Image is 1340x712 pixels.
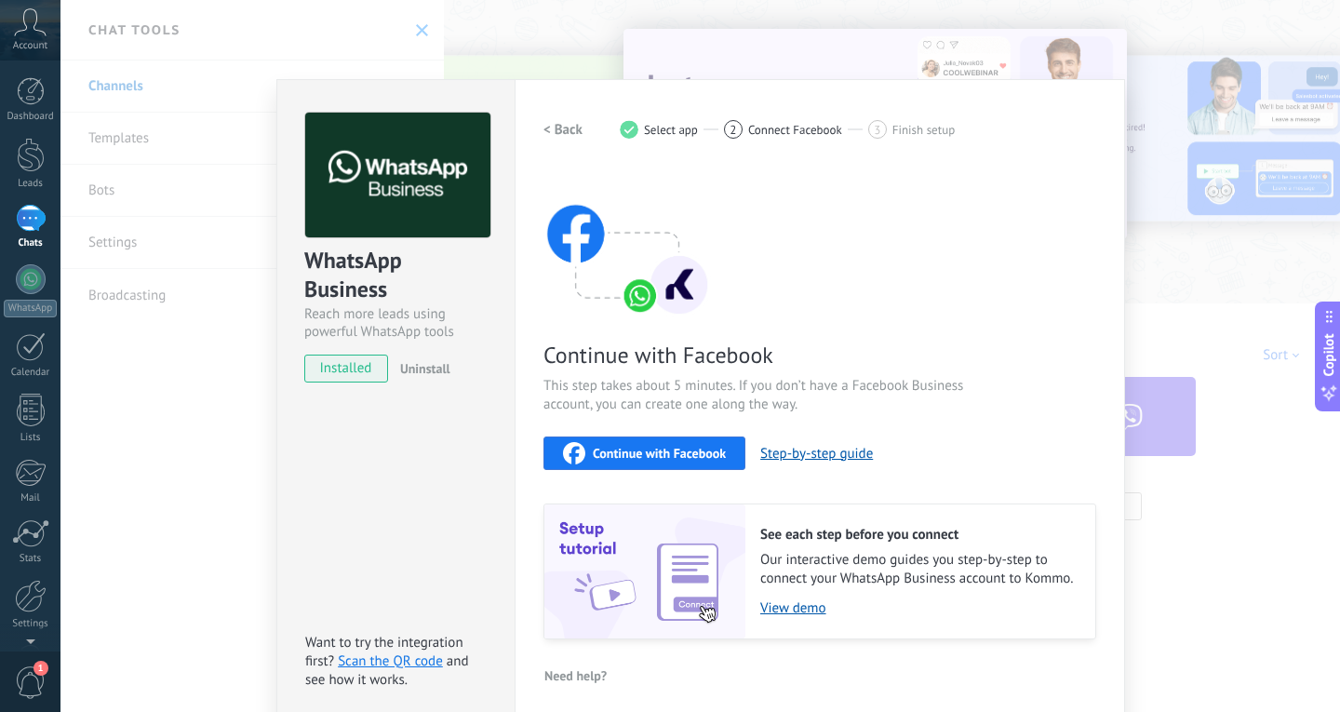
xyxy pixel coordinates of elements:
[33,661,48,676] span: 1
[730,122,736,138] span: 2
[543,113,583,146] button: < Back
[892,123,955,137] span: Finish setup
[544,669,607,682] span: Need help?
[543,437,745,470] button: Continue with Facebook
[4,492,58,504] div: Mail
[13,40,47,52] span: Account
[4,300,57,317] div: WhatsApp
[4,432,58,444] div: Lists
[1320,333,1338,376] span: Copilot
[543,662,608,690] button: Need help?
[338,652,443,670] a: Scan the QR code
[4,618,58,630] div: Settings
[874,122,880,138] span: 3
[760,599,1077,617] a: View demo
[305,355,387,383] span: installed
[4,367,58,379] div: Calendar
[593,447,726,460] span: Continue with Facebook
[305,113,490,238] img: logo_main.png
[400,360,450,377] span: Uninstall
[304,246,488,305] div: WhatsApp Business
[4,237,58,249] div: Chats
[760,445,873,463] button: Step-by-step guide
[543,168,711,317] img: connect with facebook
[543,377,986,414] span: This step takes about 5 minutes. If you don’t have a Facebook Business account, you can create on...
[4,178,58,190] div: Leads
[760,551,1077,588] span: Our interactive demo guides you step-by-step to connect your WhatsApp Business account to Kommo.
[748,123,842,137] span: Connect Facebook
[644,123,698,137] span: Select app
[304,305,488,341] div: Reach more leads using powerful WhatsApp tools
[760,526,1077,544] h2: See each step before you connect
[4,553,58,565] div: Stats
[4,111,58,123] div: Dashboard
[543,341,986,369] span: Continue with Facebook
[305,634,463,670] span: Want to try the integration first?
[305,652,469,689] span: and see how it works.
[393,355,450,383] button: Uninstall
[543,121,583,139] h2: < Back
